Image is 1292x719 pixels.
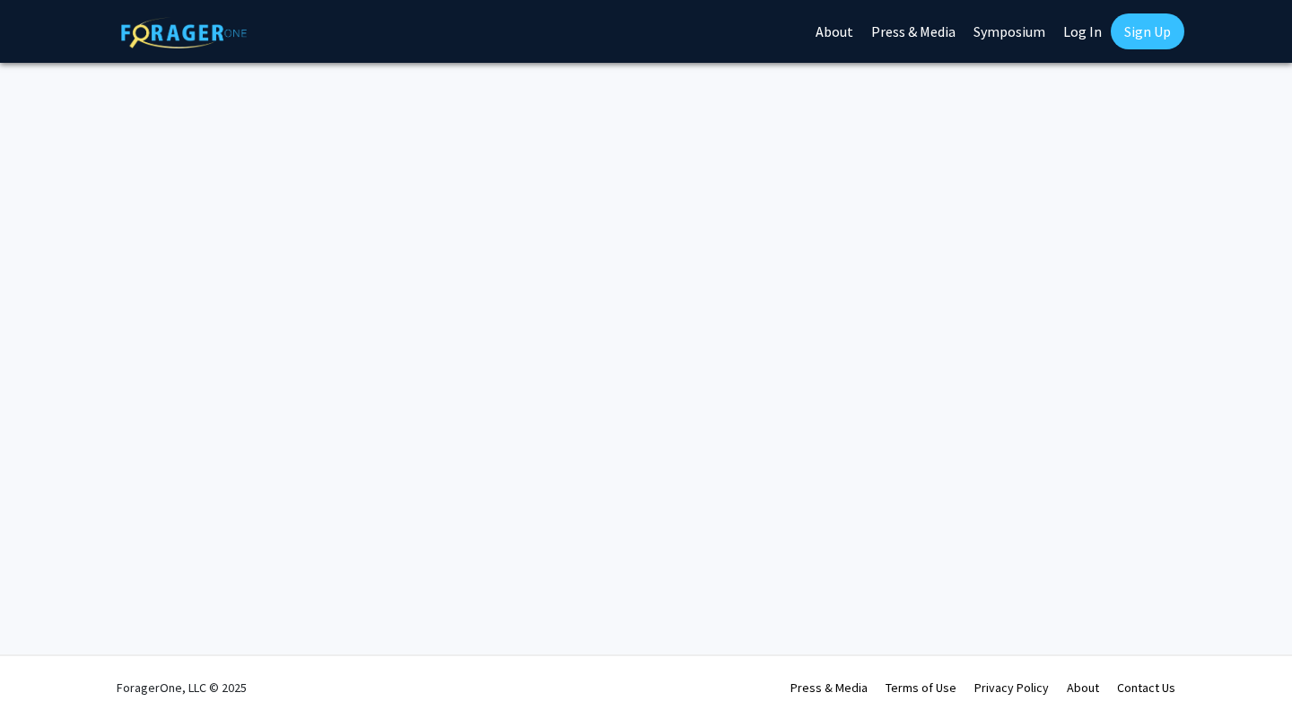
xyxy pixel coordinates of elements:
a: Privacy Policy [974,680,1049,696]
a: Terms of Use [886,680,956,696]
a: Press & Media [790,680,868,696]
img: ForagerOne Logo [121,17,247,48]
a: Sign Up [1111,13,1184,49]
a: About [1067,680,1099,696]
a: Contact Us [1117,680,1175,696]
div: ForagerOne, LLC © 2025 [117,656,247,719]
